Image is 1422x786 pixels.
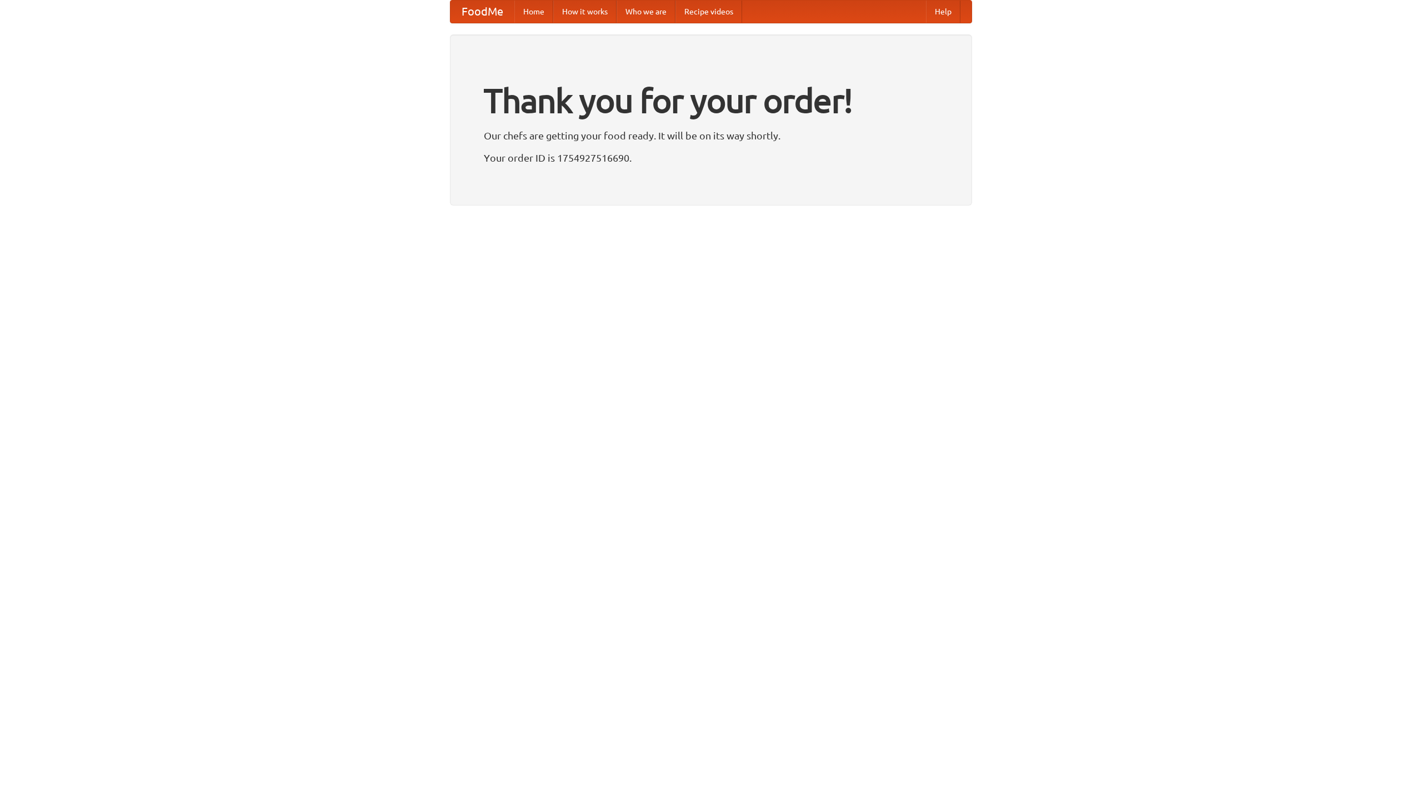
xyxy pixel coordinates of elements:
a: FoodMe [450,1,514,23]
a: Recipe videos [675,1,742,23]
h1: Thank you for your order! [484,74,938,127]
a: How it works [553,1,617,23]
p: Our chefs are getting your food ready. It will be on its way shortly. [484,127,938,144]
p: Your order ID is 1754927516690. [484,149,938,166]
a: Home [514,1,553,23]
a: Who we are [617,1,675,23]
a: Help [926,1,960,23]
